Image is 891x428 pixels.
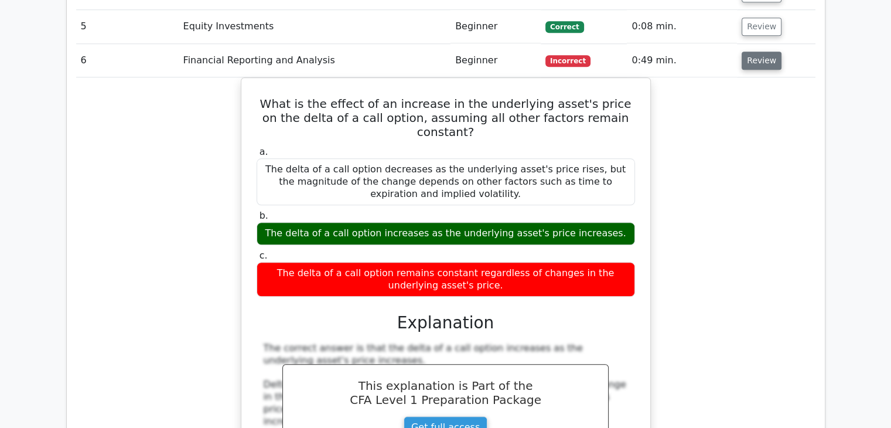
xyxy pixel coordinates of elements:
[545,55,590,67] span: Incorrect
[450,10,541,43] td: Beginner
[260,210,268,221] span: b.
[260,250,268,261] span: c.
[76,10,179,43] td: 5
[255,97,636,139] h5: What is the effect of an increase in the underlying asset's price on the delta of a call option, ...
[742,52,781,70] button: Review
[257,262,635,297] div: The delta of a call option remains constant regardless of changes in the underlying asset's price.
[545,21,583,33] span: Correct
[742,18,781,36] button: Review
[179,44,450,77] td: Financial Reporting and Analysis
[179,10,450,43] td: Equity Investments
[264,313,628,333] h3: Explanation
[450,44,541,77] td: Beginner
[76,44,179,77] td: 6
[627,44,737,77] td: 0:49 min.
[627,10,737,43] td: 0:08 min.
[257,158,635,205] div: The delta of a call option decreases as the underlying asset's price rises, but the magnitude of ...
[260,146,268,157] span: a.
[257,222,635,245] div: The delta of a call option increases as the underlying asset's price increases.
